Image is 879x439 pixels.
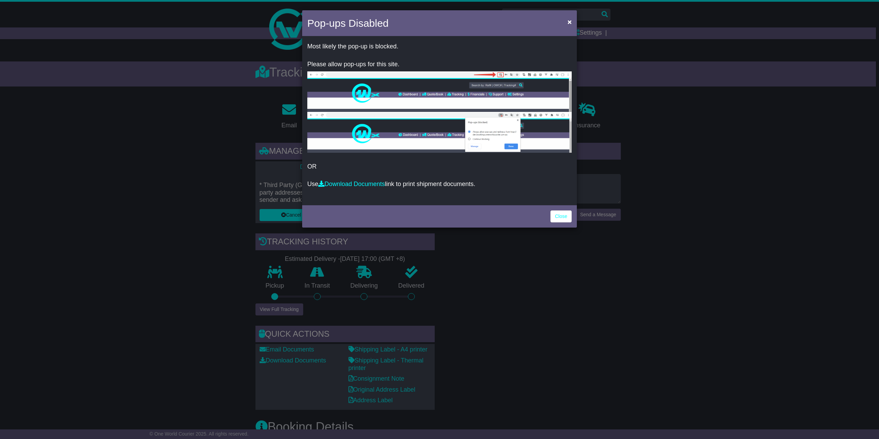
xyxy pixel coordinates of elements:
span: × [568,18,572,26]
img: allow-popup-1.png [307,71,572,112]
p: Use link to print shipment documents. [307,181,572,188]
p: Most likely the pop-up is blocked. [307,43,572,50]
a: Download Documents [318,181,385,187]
button: Close [564,15,575,29]
img: allow-popup-2.png [307,112,572,153]
h4: Pop-ups Disabled [307,15,389,31]
div: OR [302,38,577,204]
a: Close [550,210,572,222]
p: Please allow pop-ups for this site. [307,61,572,68]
